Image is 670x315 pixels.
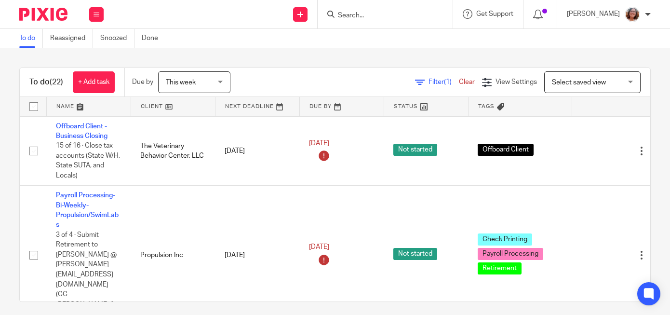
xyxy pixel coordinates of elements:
a: Clear [459,79,475,85]
p: Due by [132,77,153,87]
span: Check Printing [478,233,532,246]
p: [PERSON_NAME] [567,9,620,19]
span: Tags [478,104,495,109]
span: Offboard Client [478,144,534,156]
span: Select saved view [552,79,606,86]
span: Filter [429,79,459,85]
a: Offboard Client - Business Closing [56,123,107,139]
span: Not started [393,248,437,260]
span: View Settings [496,79,537,85]
a: To do [19,29,43,48]
span: This week [166,79,196,86]
input: Search [337,12,424,20]
a: Reassigned [50,29,93,48]
span: [DATE] [309,244,329,251]
img: LB%20Reg%20Headshot%208-2-23.jpg [625,7,640,22]
a: Snoozed [100,29,134,48]
span: (22) [50,78,63,86]
a: Done [142,29,165,48]
img: Pixie [19,8,67,21]
h1: To do [29,77,63,87]
span: Not started [393,144,437,156]
a: Payroll Processing-Bi-Weekly-Propulsion/SwimLabs [56,192,119,228]
a: + Add task [73,71,115,93]
td: The Veterinary Behavior Center, LLC [131,116,215,186]
td: [DATE] [215,116,299,186]
span: [DATE] [309,140,329,147]
span: Get Support [476,11,513,17]
span: (1) [444,79,452,85]
span: 15 of 16 · Close tax accounts (State W/H, State SUTA, and Locals) [56,142,120,179]
span: Payroll Processing [478,248,543,260]
span: Retirement [478,262,522,274]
